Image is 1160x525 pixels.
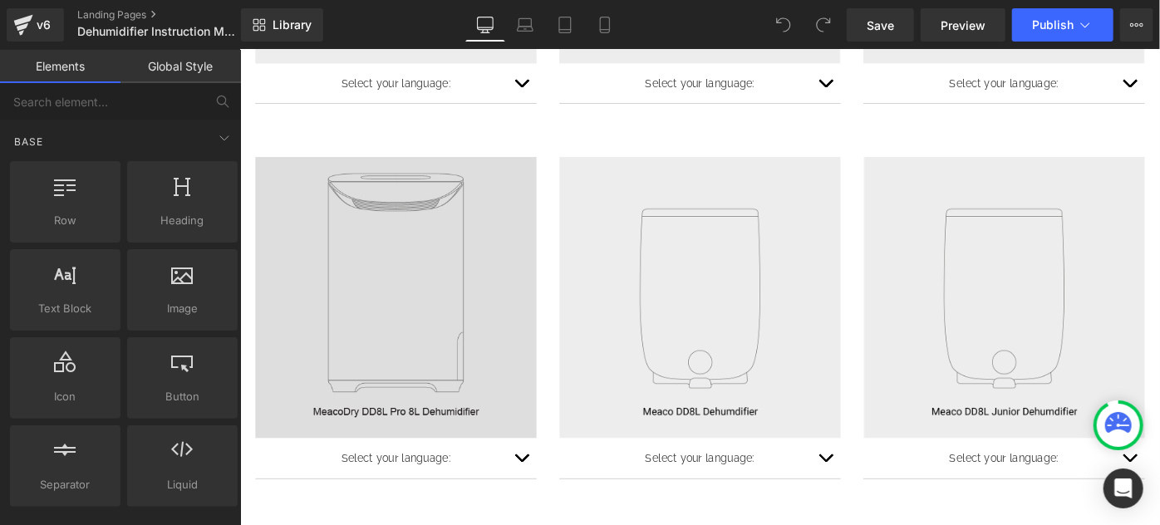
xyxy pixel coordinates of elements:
[33,14,54,36] div: v6
[241,8,323,42] a: New Library
[111,439,230,453] span: Select your language:
[775,439,895,453] span: Select your language:
[15,300,116,317] span: Text Block
[545,8,585,42] a: Tablet
[15,476,116,493] span: Separator
[505,8,545,42] a: Laptop
[111,30,230,43] span: Select your language:
[681,117,989,424] img: Meaco Low Energy Range
[77,8,268,22] a: Landing Pages
[132,212,233,229] span: Heading
[15,388,116,405] span: Icon
[921,8,1005,42] a: Preview
[465,8,505,42] a: Desktop
[77,25,237,38] span: Dehumidifier Instruction Manuals
[1103,469,1143,508] div: Open Intercom Messenger
[273,17,312,32] span: Library
[867,17,894,34] span: Save
[120,50,241,83] a: Global Style
[585,8,625,42] a: Mobile
[132,476,233,493] span: Liquid
[941,17,986,34] span: Preview
[15,212,116,229] span: Row
[767,8,800,42] button: Undo
[7,8,64,42] a: v6
[132,388,233,405] span: Button
[12,134,45,150] span: Base
[775,30,895,43] span: Select your language:
[1032,18,1074,32] span: Publish
[1012,8,1113,42] button: Publish
[807,8,840,42] button: Redo
[443,30,563,43] span: Select your language:
[1120,8,1153,42] button: More
[132,300,233,317] span: Image
[443,439,563,453] span: Select your language:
